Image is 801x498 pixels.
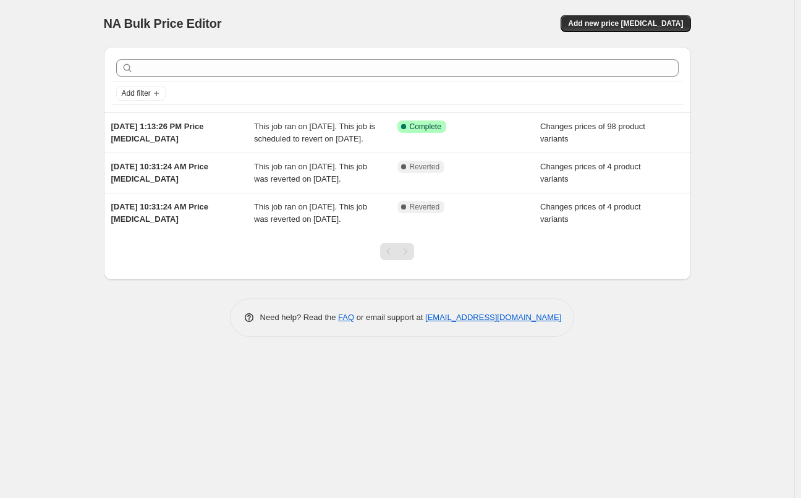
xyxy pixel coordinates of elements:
button: Add filter [116,86,166,101]
span: NA Bulk Price Editor [104,17,222,30]
span: Add filter [122,88,151,98]
span: Need help? Read the [260,313,339,322]
span: Reverted [410,202,440,212]
span: [DATE] 10:31:24 AM Price [MEDICAL_DATA] [111,202,209,224]
a: [EMAIL_ADDRESS][DOMAIN_NAME] [425,313,561,322]
nav: Pagination [380,243,414,260]
span: Add new price [MEDICAL_DATA] [568,19,683,28]
a: FAQ [338,313,354,322]
span: This job ran on [DATE]. This job was reverted on [DATE]. [254,202,367,224]
span: or email support at [354,313,425,322]
span: Complete [410,122,441,132]
span: Changes prices of 4 product variants [540,162,641,184]
span: [DATE] 1:13:26 PM Price [MEDICAL_DATA] [111,122,204,143]
span: This job ran on [DATE]. This job is scheduled to revert on [DATE]. [254,122,375,143]
span: This job ran on [DATE]. This job was reverted on [DATE]. [254,162,367,184]
span: Reverted [410,162,440,172]
span: Changes prices of 4 product variants [540,202,641,224]
button: Add new price [MEDICAL_DATA] [561,15,690,32]
span: Changes prices of 98 product variants [540,122,645,143]
span: [DATE] 10:31:24 AM Price [MEDICAL_DATA] [111,162,209,184]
